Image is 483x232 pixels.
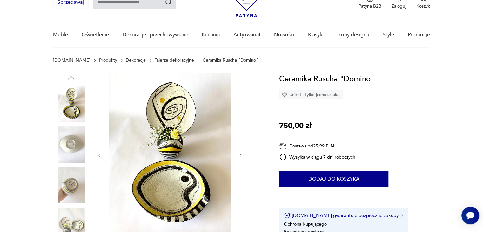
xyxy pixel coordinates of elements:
[279,142,355,150] div: Dostawa od 25,99 PLN
[383,23,394,47] a: Style
[53,58,90,63] a: [DOMAIN_NAME]
[461,207,479,224] iframe: Smartsupp widget button
[284,212,290,219] img: Ikona certyfikatu
[53,23,68,47] a: Meble
[308,23,324,47] a: Klasyki
[274,23,294,47] a: Nowości
[282,92,287,98] img: Ikona diamentu
[203,58,258,63] p: Ceramika Ruscha "Domino"
[126,58,146,63] a: Dekoracje
[401,214,403,217] img: Ikona strzałki w prawo
[279,171,388,187] button: Dodaj do koszyka
[359,3,381,9] p: Patyna B2B
[53,167,89,203] img: Zdjęcie produktu Ceramika Ruscha "Domino"
[53,86,89,122] img: Zdjęcie produktu Ceramika Ruscha "Domino"
[408,23,430,47] a: Promocje
[279,153,355,161] div: Wysyłka w ciągu 7 dni roboczych
[155,58,194,63] a: Talerze dekoracyjne
[53,126,89,163] img: Zdjęcie produktu Ceramika Ruscha "Domino"
[202,23,220,47] a: Kuchnia
[392,3,406,9] p: Zaloguj
[416,3,430,9] p: Koszyk
[99,58,117,63] a: Produkty
[279,73,374,85] h1: Ceramika Ruscha "Domino"
[279,142,287,150] img: Ikona dostawy
[337,23,369,47] a: Ikony designu
[284,221,327,227] li: Ochrona Kupującego
[82,23,109,47] a: Oświetlenie
[122,23,188,47] a: Dekoracje i przechowywanie
[279,90,343,99] div: Unikat - tylko jedna sztuka!
[53,1,88,5] a: Sprzedawaj
[279,120,312,132] p: 750,00 zł
[233,23,261,47] a: Antykwariat
[284,212,403,219] button: [DOMAIN_NAME] gwarantuje bezpieczne zakupy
